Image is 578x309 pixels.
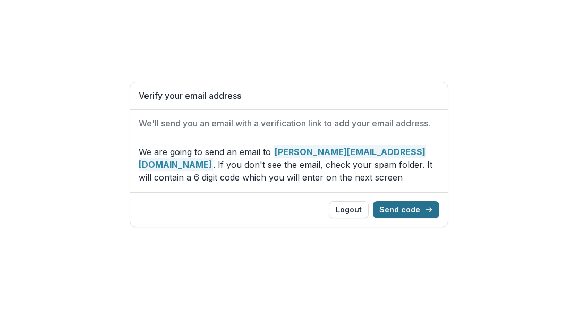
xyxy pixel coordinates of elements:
[373,201,439,218] button: Send code
[139,91,439,101] h1: Verify your email address
[139,145,426,171] strong: [PERSON_NAME][EMAIL_ADDRESS][DOMAIN_NAME]
[139,145,439,184] p: We are going to send an email to . If you don't see the email, check your spam folder. It will co...
[139,118,439,128] h2: We'll send you an email with a verification link to add your email address.
[329,201,369,218] button: Logout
